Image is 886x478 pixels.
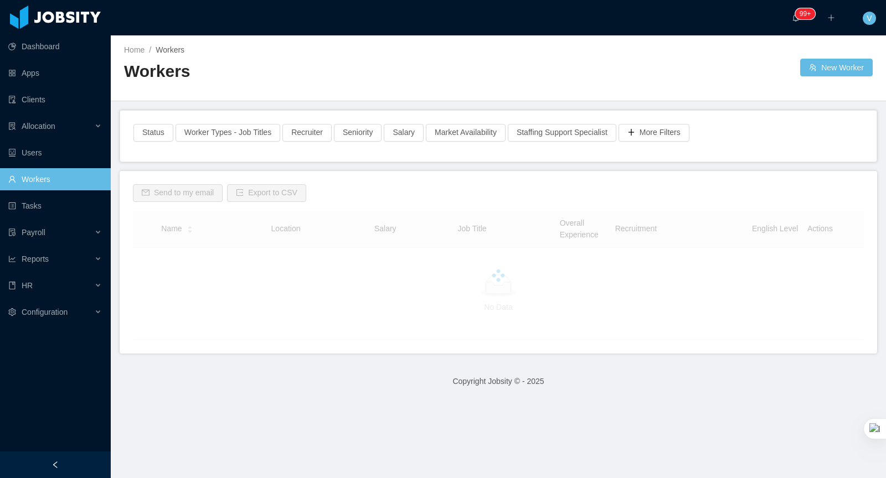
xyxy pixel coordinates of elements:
[22,228,45,237] span: Payroll
[176,124,280,142] button: Worker Types - Job Titles
[426,124,506,142] button: Market Availability
[8,195,102,217] a: icon: profileTasks
[8,282,16,289] i: icon: book
[867,12,872,25] span: V
[827,14,835,22] i: icon: plus
[8,228,16,236] i: icon: file-protect
[8,35,102,58] a: icon: pie-chartDashboard
[8,122,16,130] i: icon: solution
[8,168,102,190] a: icon: userWorkers
[8,62,102,84] a: icon: appstoreApps
[282,124,332,142] button: Recruiter
[22,308,68,316] span: Configuration
[22,122,55,131] span: Allocation
[795,8,815,19] sup: 900
[384,124,424,142] button: Salary
[111,362,886,401] footer: Copyright Jobsity © - 2025
[22,254,49,263] span: Reports
[508,124,616,142] button: Staffing Support Specialist
[792,14,800,22] i: icon: bell
[8,308,16,316] i: icon: setting
[149,45,151,54] span: /
[334,124,382,142] button: Seniority
[8,89,102,111] a: icon: auditClients
[124,45,145,54] a: Home
[22,281,33,290] span: HR
[800,59,873,76] button: icon: usergroup-addNew Worker
[124,60,498,83] h2: Workers
[8,142,102,164] a: icon: robotUsers
[619,124,689,142] button: icon: plusMore Filters
[156,45,184,54] span: Workers
[8,255,16,263] i: icon: line-chart
[133,124,173,142] button: Status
